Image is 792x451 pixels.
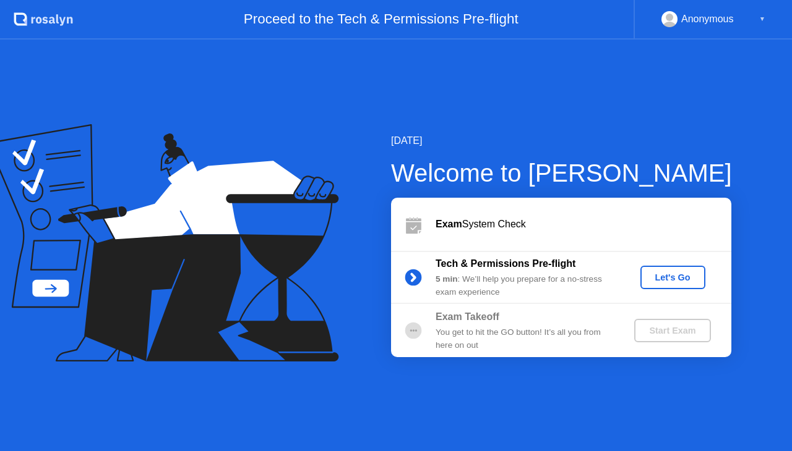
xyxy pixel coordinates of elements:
[645,272,700,282] div: Let's Go
[436,273,614,298] div: : We’ll help you prepare for a no-stress exam experience
[436,326,614,352] div: You get to hit the GO button! It’s all you from here on out
[391,154,732,192] div: Welcome to [PERSON_NAME]
[640,266,705,289] button: Let's Go
[436,274,458,284] b: 5 min
[391,133,732,148] div: [DATE]
[681,11,734,27] div: Anonymous
[436,217,731,232] div: System Check
[436,311,499,322] b: Exam Takeoff
[436,219,462,229] b: Exam
[634,319,710,342] button: Start Exam
[639,326,705,335] div: Start Exam
[436,258,575,269] b: Tech & Permissions Pre-flight
[759,11,765,27] div: ▼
